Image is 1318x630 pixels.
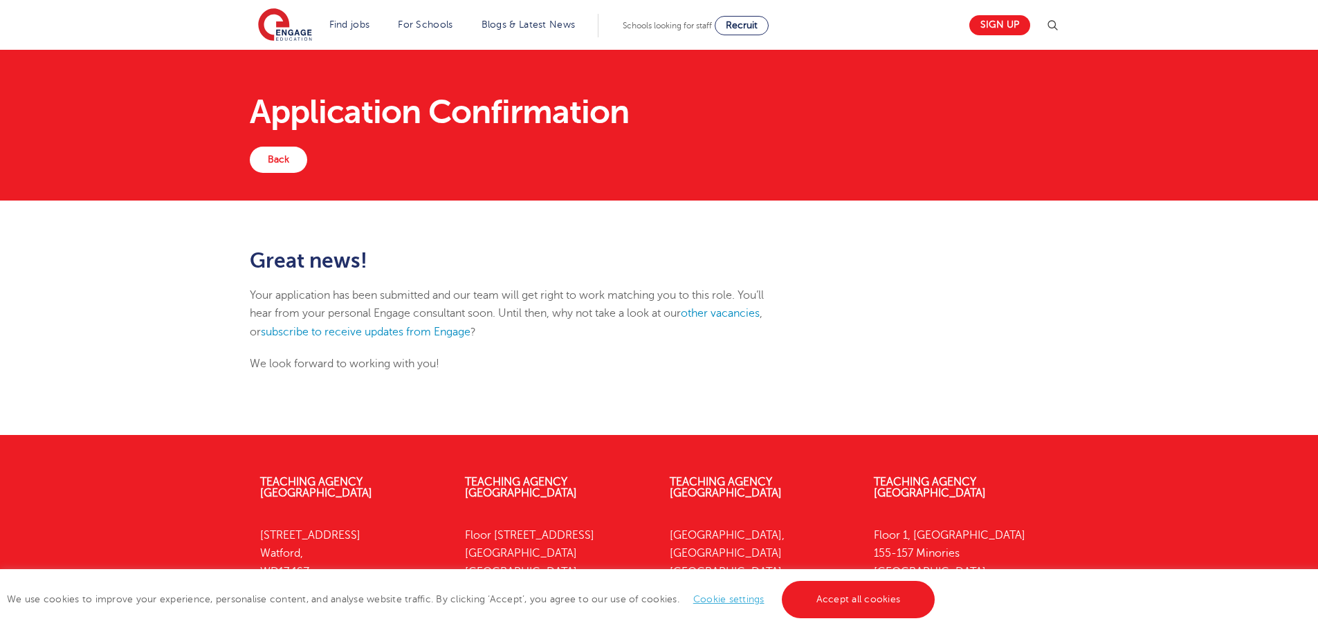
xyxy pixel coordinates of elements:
a: other vacancies [681,307,760,319]
span: We use cookies to improve your experience, personalise content, and analyse website traffic. By c... [7,594,938,604]
a: Cookie settings [693,594,765,604]
h1: Application Confirmation [250,95,1068,129]
p: [STREET_ADDRESS] Watford, WD17 1SZ 01923 281040 [260,526,444,617]
a: For Schools [398,19,452,30]
a: Find jobs [329,19,370,30]
a: Sign up [969,15,1030,35]
a: Teaching Agency [GEOGRAPHIC_DATA] [670,476,782,499]
a: Blogs & Latest News [482,19,576,30]
span: Recruit [726,20,758,30]
a: subscribe to receive updates from Engage [261,326,470,338]
a: Accept all cookies [782,581,935,618]
a: Teaching Agency [GEOGRAPHIC_DATA] [874,476,986,499]
a: Back [250,147,307,173]
p: Your application has been submitted and our team will get right to work matching you to this role... [250,286,789,341]
span: Schools looking for staff [623,21,712,30]
h2: Great news! [250,249,789,272]
a: Recruit [715,16,769,35]
a: Teaching Agency [GEOGRAPHIC_DATA] [260,476,372,499]
a: Teaching Agency [GEOGRAPHIC_DATA] [465,476,577,499]
img: Engage Education [258,8,312,43]
p: We look forward to working with you! [250,355,789,373]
